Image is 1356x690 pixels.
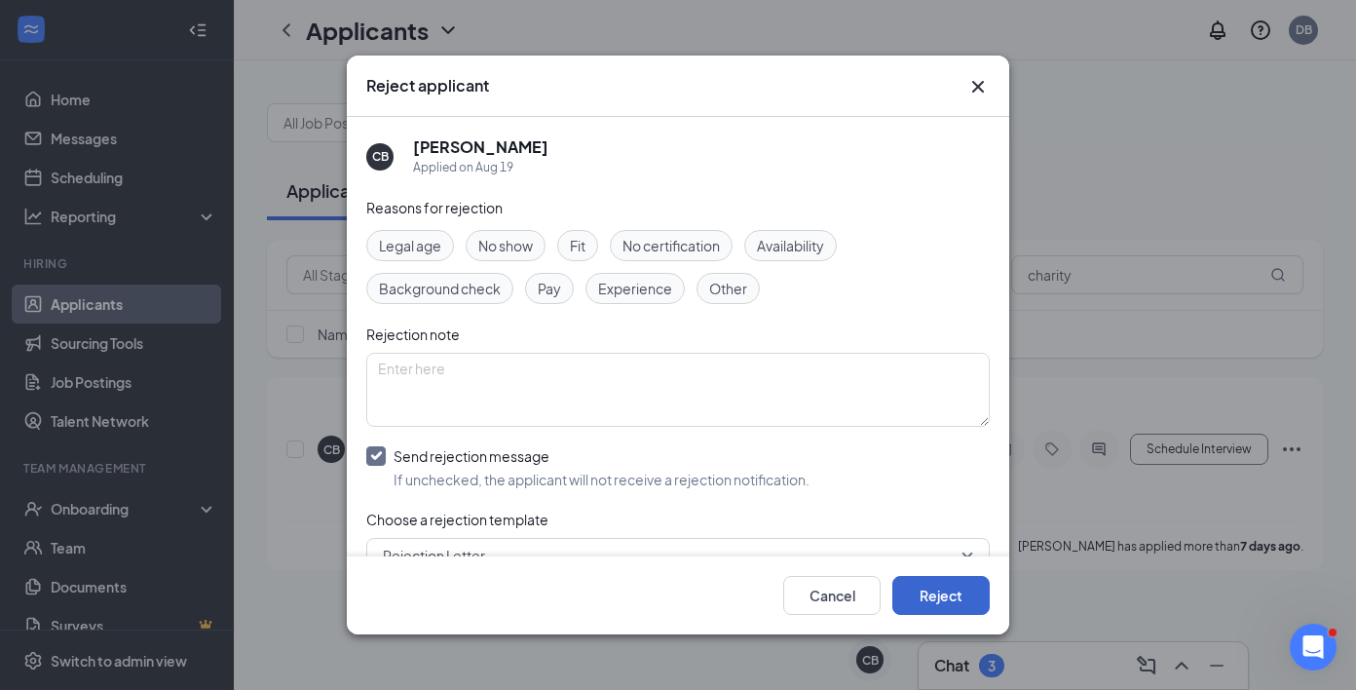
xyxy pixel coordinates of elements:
[383,541,485,570] span: Rejection Letter
[366,75,489,96] h3: Reject applicant
[1290,624,1337,671] iframe: Intercom live chat
[366,511,548,528] span: Choose a rejection template
[892,576,990,615] button: Reject
[372,148,389,165] div: CB
[966,75,990,98] svg: Cross
[379,235,441,256] span: Legal age
[757,235,824,256] span: Availability
[622,235,720,256] span: No certification
[966,75,990,98] button: Close
[709,278,747,299] span: Other
[366,199,503,216] span: Reasons for rejection
[570,235,585,256] span: Fit
[366,326,460,343] span: Rejection note
[379,278,501,299] span: Background check
[598,278,672,299] span: Experience
[413,158,548,177] div: Applied on Aug 19
[478,235,533,256] span: No show
[783,576,881,615] button: Cancel
[538,278,561,299] span: Pay
[413,136,548,158] h5: [PERSON_NAME]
